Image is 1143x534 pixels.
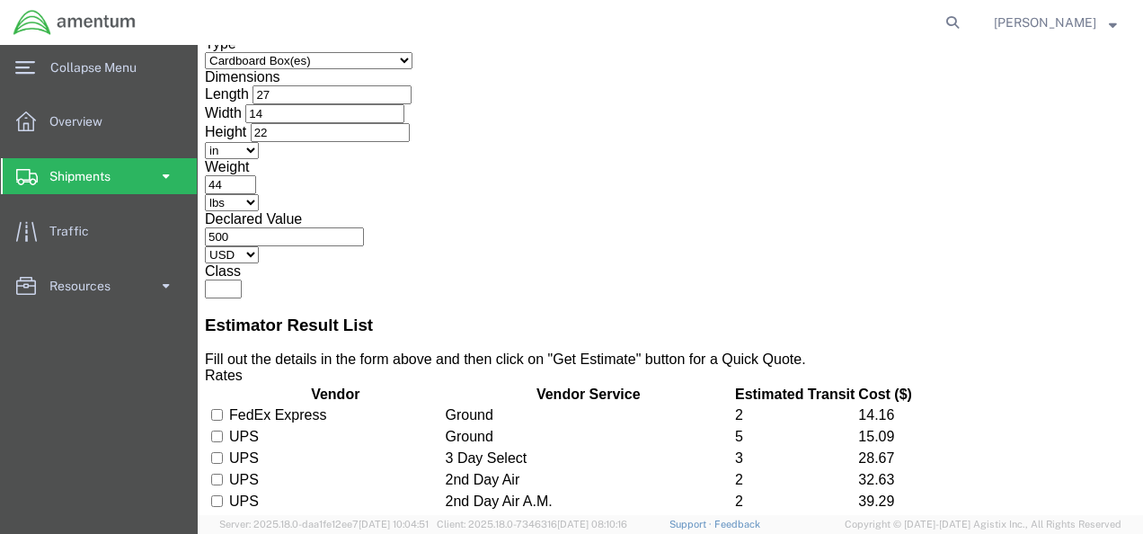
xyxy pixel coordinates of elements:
[219,519,429,530] span: Server: 2025.18.0-daa1fe12ee7
[1,268,197,304] a: Resources
[660,404,715,423] td: 28.67
[49,158,123,194] span: Shipments
[845,517,1121,532] span: Copyright © [DATE]-[DATE] Agistix Inc., All Rights Reserved
[993,12,1118,33] button: [PERSON_NAME]
[247,382,535,402] td: Ground
[31,468,245,488] td: FedEx Express
[557,519,627,530] span: [DATE] 08:10:16
[247,404,535,423] td: 3 Day Select
[247,425,535,445] td: 2nd Day Air
[714,519,760,530] a: Feedback
[198,45,1143,515] iframe: FS Legacy Container
[669,519,714,530] a: Support
[1,103,197,139] a: Overview
[660,382,715,402] td: 15.09
[660,425,715,445] td: 32.63
[536,341,658,359] th: Estimated Transit
[49,268,123,304] span: Resources
[660,468,715,488] td: 53.11
[247,447,535,467] td: 2nd Day Air A.M.
[13,9,137,36] img: logo
[536,404,658,423] td: 3
[31,382,245,402] td: UPS
[1,213,197,249] a: Traffic
[536,447,658,467] td: 2
[660,341,715,359] th: Cost ($)
[660,360,715,380] td: 14.16
[1,158,197,194] a: Shipments
[359,519,429,530] span: [DATE] 10:04:51
[247,468,535,488] td: Express Saver
[31,360,245,380] td: FedEx Express
[994,13,1096,32] span: Kyle Recor
[536,468,658,488] td: 5
[31,404,245,423] td: UPS
[536,382,658,402] td: 5
[50,49,149,85] span: Collapse Menu
[31,447,245,467] td: UPS
[660,447,715,467] td: 39.29
[437,519,627,530] span: Client: 2025.18.0-7346316
[49,213,102,249] span: Traffic
[247,341,535,359] th: Vendor Service
[49,103,115,139] span: Overview
[247,360,535,380] td: Ground
[536,360,658,380] td: 2
[536,425,658,445] td: 2
[31,425,245,445] td: UPS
